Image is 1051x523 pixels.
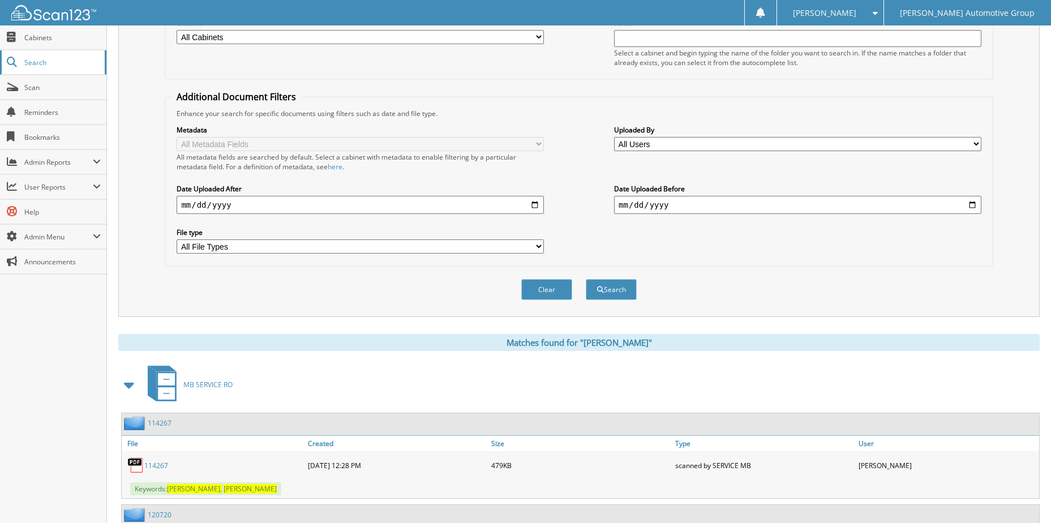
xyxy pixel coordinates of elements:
[171,91,302,103] legend: Additional Document Filters
[856,436,1039,451] a: User
[141,362,233,407] a: MB SERVICE RO
[305,454,488,477] div: [DATE] 12:28 PM
[24,132,101,142] span: Bookmarks
[24,33,101,42] span: Cabinets
[124,508,148,522] img: folder2.png
[24,207,101,217] span: Help
[793,10,856,16] span: [PERSON_NAME]
[994,469,1051,523] iframe: Chat Widget
[171,109,986,118] div: Enhance your search for specific documents using filters such as date and file type.
[24,58,99,67] span: Search
[614,125,981,135] label: Uploaded By
[24,182,93,192] span: User Reports
[148,418,171,428] a: 114267
[177,152,544,172] div: All metadata fields are searched by default. Select a cabinet with metadata to enable filtering b...
[24,157,93,167] span: Admin Reports
[124,416,148,430] img: folder2.png
[614,48,981,67] div: Select a cabinet and begin typing the name of the folder you want to search in. If the name match...
[148,510,171,520] a: 120720
[144,461,168,470] a: 114267
[24,108,101,117] span: Reminders
[488,436,672,451] a: Size
[122,436,305,451] a: File
[177,125,544,135] label: Metadata
[177,196,544,214] input: start
[900,10,1035,16] span: [PERSON_NAME] Automotive Group
[127,457,144,474] img: PDF.png
[614,184,981,194] label: Date Uploaded Before
[167,484,222,494] span: [PERSON_NAME],
[118,334,1040,351] div: Matches found for "[PERSON_NAME]"
[224,484,277,494] span: [PERSON_NAME]
[24,257,101,267] span: Announcements
[24,232,93,242] span: Admin Menu
[488,454,672,477] div: 479KB
[856,454,1039,477] div: [PERSON_NAME]
[586,279,637,300] button: Search
[177,228,544,237] label: File type
[11,5,96,20] img: scan123-logo-white.svg
[177,184,544,194] label: Date Uploaded After
[24,83,101,92] span: Scan
[328,162,342,172] a: here
[614,196,981,214] input: end
[305,436,488,451] a: Created
[521,279,572,300] button: Clear
[183,380,233,389] span: MB SERVICE RO
[130,482,281,495] span: Keywords:
[672,436,856,451] a: Type
[672,454,856,477] div: scanned by SERVICE MB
